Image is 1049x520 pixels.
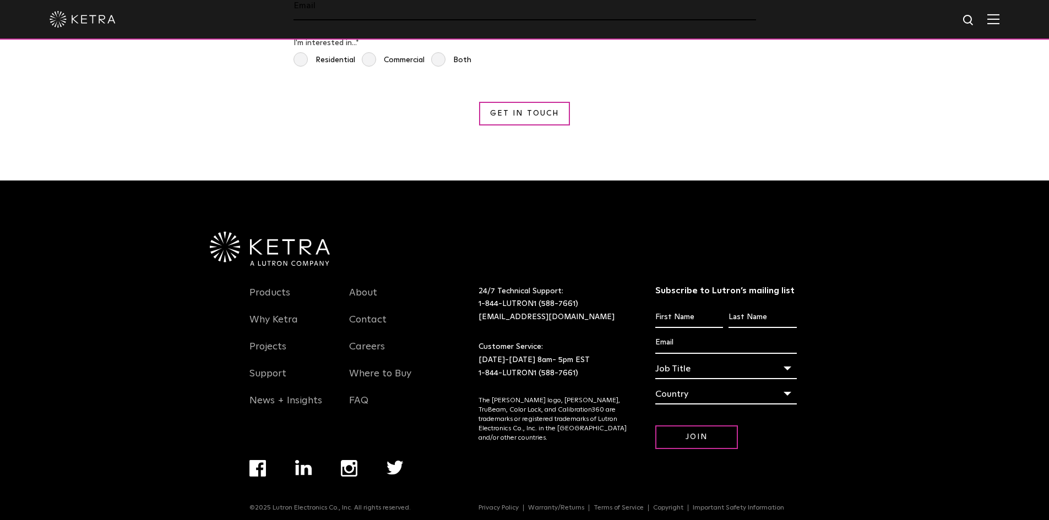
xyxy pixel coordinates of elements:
[655,384,797,404] div: Country
[349,368,411,393] a: Where to Buy
[474,505,524,511] a: Privacy Policy
[479,341,628,380] p: Customer Service: [DATE]-[DATE] 8am- 5pm EST
[431,52,471,68] span: Both
[479,396,628,442] p: The [PERSON_NAME] logo, [PERSON_NAME], TruBeam, Color Lock, and Calibration360 are trademarks or ...
[349,341,385,366] a: Careers
[655,332,797,353] input: Email
[479,313,615,321] a: [EMAIL_ADDRESS][DOMAIN_NAME]
[249,395,322,420] a: News + Insights
[655,425,738,449] input: Join
[249,314,298,339] a: Why Ketra
[293,52,355,68] span: Residential
[349,287,377,312] a: About
[655,358,797,379] div: Job Title
[249,287,290,312] a: Products
[349,285,433,420] div: Navigation Menu
[479,102,570,125] input: Get in Touch
[249,460,433,504] div: Navigation Menu
[688,505,789,511] a: Important Safety Information
[655,285,797,297] h3: Subscribe to Lutron’s mailing list
[210,232,330,266] img: Ketra-aLutronCo_White_RGB
[649,505,688,511] a: Copyright
[479,369,578,377] a: 1-844-LUTRON1 (588-7661)
[479,300,578,308] a: 1-844-LUTRON1 (588-7661)
[362,52,425,68] span: Commercial
[295,460,312,475] img: linkedin
[655,307,723,328] input: First Name
[729,307,796,328] input: Last Name
[249,368,286,393] a: Support
[249,504,411,512] p: ©2025 Lutron Electronics Co., Inc. All rights reserved.
[50,11,116,28] img: ketra-logo-2019-white
[479,504,800,512] div: Navigation Menu
[349,395,368,420] a: FAQ
[341,460,357,477] img: instagram
[249,285,333,420] div: Navigation Menu
[962,14,976,28] img: search icon
[249,341,286,366] a: Projects
[387,461,404,475] img: twitter
[349,314,387,339] a: Contact
[479,285,628,324] p: 24/7 Technical Support:
[293,39,356,47] span: I'm interested in...
[589,505,649,511] a: Terms of Service
[249,460,266,477] img: facebook
[524,505,589,511] a: Warranty/Returns
[987,14,999,24] img: Hamburger%20Nav.svg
